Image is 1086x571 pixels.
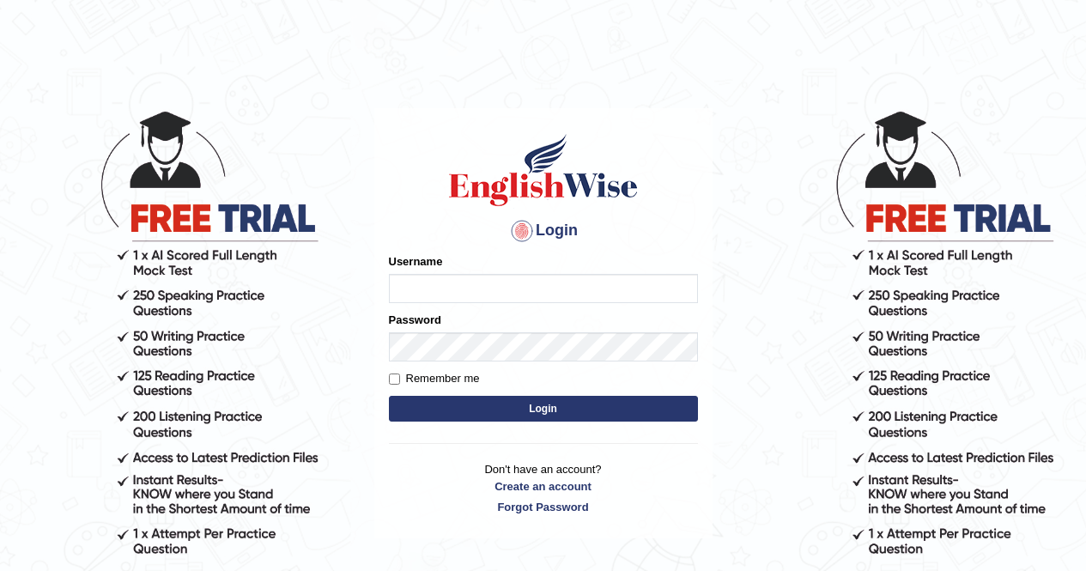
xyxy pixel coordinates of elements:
button: Login [389,396,698,422]
img: Logo of English Wise sign in for intelligent practice with AI [446,131,641,209]
label: Password [389,312,441,328]
a: Forgot Password [389,499,698,515]
h4: Login [389,217,698,245]
input: Remember me [389,374,400,385]
label: Username [389,253,443,270]
label: Remember me [389,370,480,387]
p: Don't have an account? [389,461,698,514]
a: Create an account [389,478,698,495]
